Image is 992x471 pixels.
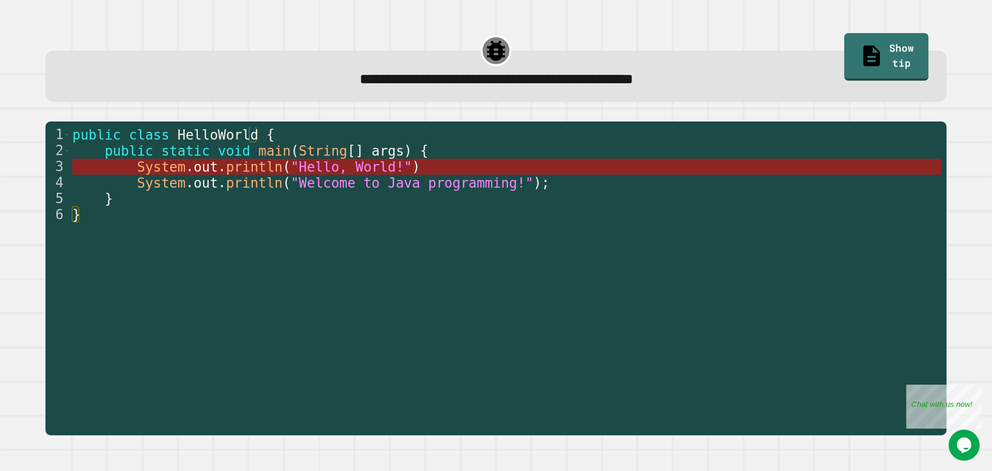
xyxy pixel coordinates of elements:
[193,159,218,175] span: out
[45,143,70,159] div: 2
[137,159,185,175] span: System
[290,175,533,191] span: "Welcome to Java programming!"
[177,127,258,143] span: HelloWorld
[45,175,70,191] div: 4
[64,127,70,143] span: Toggle code folding, rows 1 through 6
[129,127,169,143] span: class
[45,207,70,223] div: 6
[226,175,283,191] span: println
[949,430,982,461] iframe: chat widget
[45,127,70,143] div: 1
[72,127,121,143] span: public
[104,143,153,159] span: public
[45,191,70,207] div: 5
[290,159,412,175] span: "Hello, World!"
[371,143,404,159] span: args
[137,175,185,191] span: System
[906,385,982,429] iframe: chat widget
[226,159,283,175] span: println
[45,159,70,175] div: 3
[258,143,291,159] span: main
[193,175,218,191] span: out
[844,33,928,81] a: Show tip
[161,143,210,159] span: static
[64,143,70,159] span: Toggle code folding, rows 2 through 5
[218,143,250,159] span: void
[299,143,347,159] span: String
